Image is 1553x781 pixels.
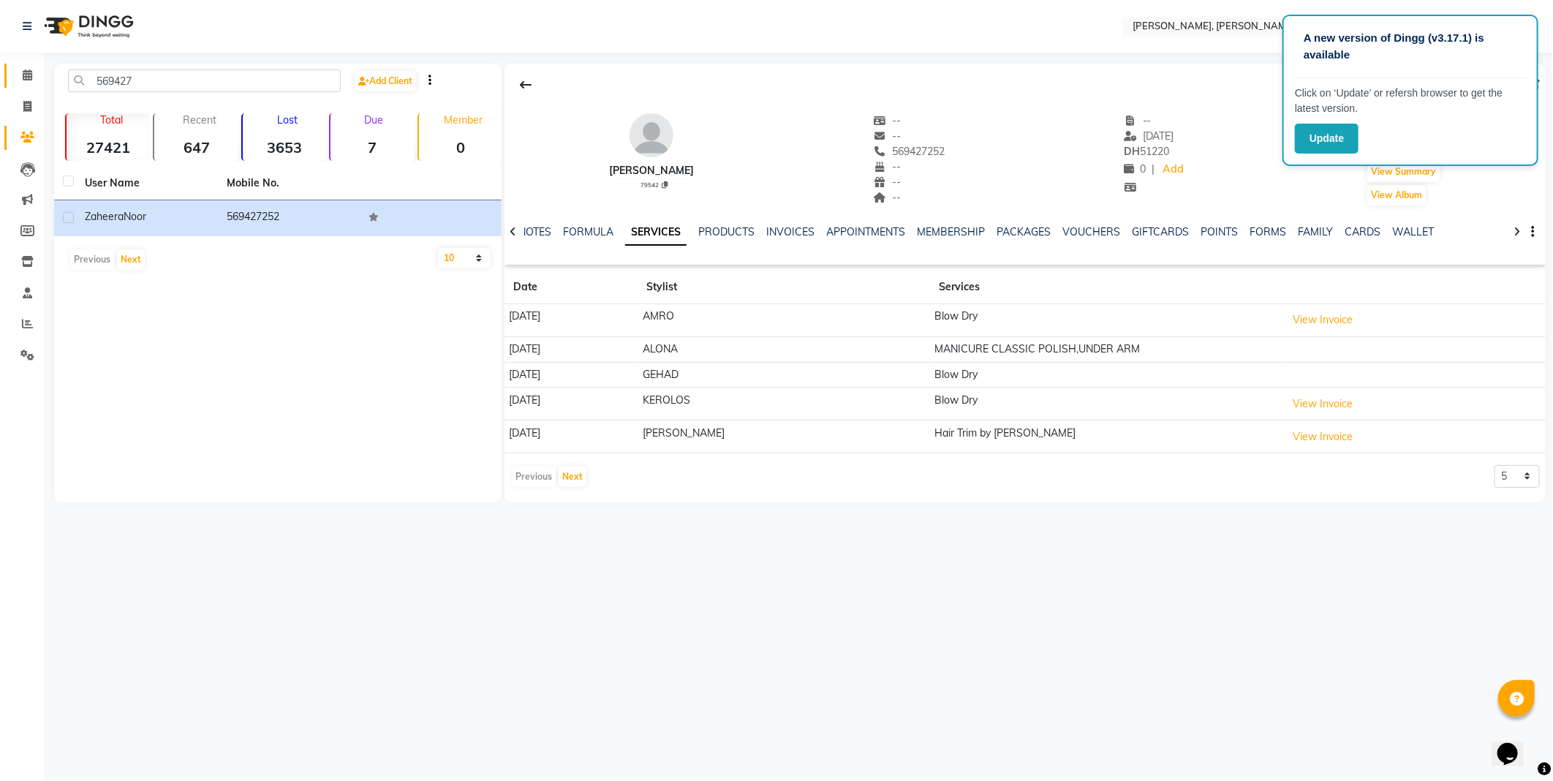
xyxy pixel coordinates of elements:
iframe: chat widget [1492,722,1538,766]
a: WALLET [1392,225,1434,238]
p: A new version of Dingg (v3.17.1) is available [1304,30,1517,63]
div: [PERSON_NAME] [609,163,694,178]
img: avatar [630,113,673,157]
p: Due [333,113,414,127]
td: [PERSON_NAME] [638,420,931,453]
strong: 7 [330,138,414,156]
span: | [1152,162,1155,177]
td: MANICURE CLASSIC POLISH,UNDER ARM [930,336,1281,362]
a: APPOINTMENTS [826,225,905,238]
p: Member [425,113,502,127]
span: [DATE] [1124,129,1174,143]
p: Lost [249,113,326,127]
span: 51220 [1124,145,1169,158]
a: CARDS [1345,225,1380,238]
td: [DATE] [505,336,638,362]
p: Recent [160,113,238,127]
span: Noor [124,210,146,223]
a: POINTS [1201,225,1238,238]
td: [DATE] [505,362,638,388]
span: -- [873,191,901,204]
th: Stylist [638,271,931,304]
a: PRODUCTS [698,225,755,238]
button: View Invoice [1286,393,1359,415]
span: 0 [1124,162,1146,176]
td: 569427252 [218,200,360,236]
td: [DATE] [505,388,638,420]
button: View Summary [1367,162,1440,182]
strong: 647 [154,138,238,156]
button: Next [559,467,586,487]
a: FORMS [1250,225,1286,238]
td: AMRO [638,304,931,337]
a: FAMILY [1298,225,1333,238]
a: INVOICES [766,225,815,238]
a: GIFTCARDS [1132,225,1189,238]
input: Search by Name/Mobile/Email/Code [68,69,341,92]
a: PACKAGES [997,225,1051,238]
button: View Invoice [1286,309,1359,331]
th: Mobile No. [218,167,360,200]
span: -- [873,176,901,189]
p: Total [72,113,150,127]
td: Blow Dry [930,304,1281,337]
a: MEMBERSHIP [917,225,985,238]
button: Next [117,249,145,270]
span: -- [873,160,901,173]
p: Click on ‘Update’ or refersh browser to get the latest version. [1295,86,1526,116]
td: Blow Dry [930,388,1281,420]
a: NOTES [518,225,551,238]
a: FORMULA [563,225,613,238]
td: Blow Dry [930,362,1281,388]
td: [DATE] [505,420,638,453]
button: Update [1295,124,1359,154]
span: -- [873,129,901,143]
strong: 0 [419,138,502,156]
div: Back to Client [510,71,541,99]
td: [DATE] [505,304,638,337]
th: Services [930,271,1281,304]
strong: 3653 [243,138,326,156]
button: View Invoice [1286,426,1359,448]
a: SERVICES [625,219,687,246]
td: GEHAD [638,362,931,388]
a: VOUCHERS [1062,225,1120,238]
td: KEROLOS [638,388,931,420]
span: Zaheera [85,210,124,223]
strong: 27421 [67,138,150,156]
td: Hair Trim by [PERSON_NAME] [930,420,1281,453]
a: Add [1160,159,1186,180]
span: -- [873,114,901,127]
span: DH [1124,145,1140,158]
div: 79542 [615,179,694,189]
button: View Album [1367,185,1426,205]
span: 569427252 [873,145,945,158]
th: Date [505,271,638,304]
img: logo [37,6,137,47]
td: ALONA [638,336,931,362]
span: -- [1124,114,1152,127]
a: Add Client [355,71,416,91]
th: User Name [76,167,218,200]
